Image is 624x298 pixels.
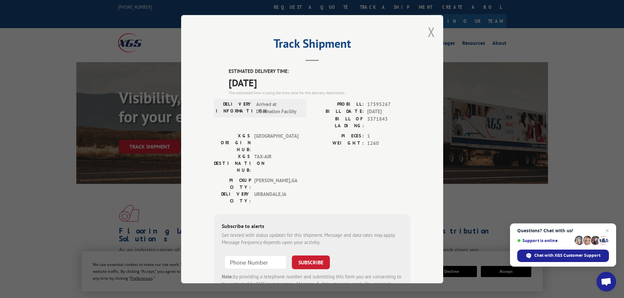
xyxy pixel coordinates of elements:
span: 1 [367,132,410,140]
div: by providing a telephone number and submitting this form you are consenting to be contacted by SM... [222,273,403,295]
span: [PERSON_NAME] , GA [254,177,298,190]
label: DELIVERY CITY: [214,190,251,204]
span: [GEOGRAPHIC_DATA] [254,132,298,153]
span: [DATE] [229,75,410,90]
label: BILL DATE: [312,108,364,115]
strong: Note: [222,273,233,279]
span: URBANDALE , IA [254,190,298,204]
label: XGS ORIGIN HUB: [214,132,251,153]
label: XGS DESTINATION HUB: [214,153,251,173]
label: PIECES: [312,132,364,140]
span: Questions? Chat with us! [517,228,609,233]
label: WEIGHT: [312,140,364,147]
span: Chat with XGS Customer Support [534,253,600,258]
label: PROBILL: [312,100,364,108]
div: The estimated time is using the time zone for the delivery destination. [229,90,410,96]
span: 1260 [367,140,410,147]
button: Close modal [428,23,435,41]
span: Support is online [517,238,572,243]
button: SUBSCRIBE [292,255,330,269]
span: TAX-AIR [254,153,298,173]
div: Get texted with status updates for this shipment. Message and data rates may apply. Message frequ... [222,231,403,246]
div: Chat with XGS Customer Support [517,250,609,262]
label: ESTIMATED DELIVERY TIME: [229,68,410,75]
span: Arrived at Destination Facility [256,100,300,115]
span: 3371843 [367,115,410,129]
span: [DATE] [367,108,410,115]
div: Subscribe to alerts [222,222,403,231]
span: 17595267 [367,100,410,108]
label: PICKUP CITY: [214,177,251,190]
span: Close chat [603,227,611,235]
label: DELIVERY INFORMATION: [216,100,253,115]
h2: Track Shipment [214,39,410,51]
input: Phone Number [224,255,287,269]
label: BILL OF LADING: [312,115,364,129]
div: Open chat [596,272,616,291]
